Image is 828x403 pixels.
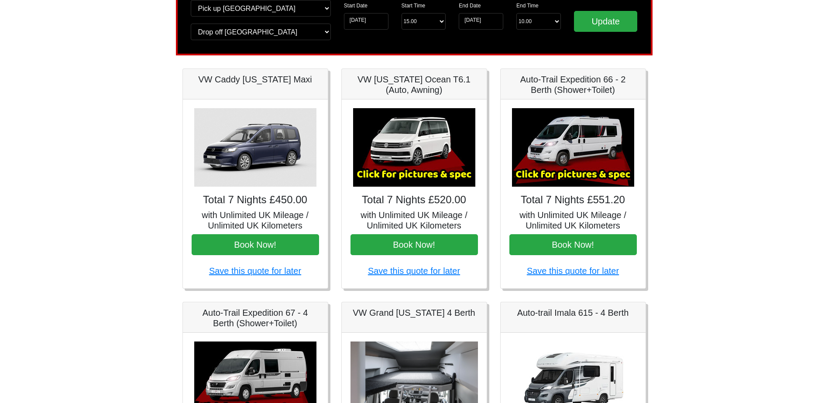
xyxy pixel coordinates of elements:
[353,108,475,187] img: VW California Ocean T6.1 (Auto, Awning)
[350,210,478,231] h5: with Unlimited UK Mileage / Unlimited UK Kilometers
[209,266,301,276] a: Save this quote for later
[574,11,638,32] input: Update
[527,266,619,276] a: Save this quote for later
[350,74,478,95] h5: VW [US_STATE] Ocean T6.1 (Auto, Awning)
[509,307,637,318] h5: Auto-trail Imala 615 - 4 Berth
[192,307,319,328] h5: Auto-Trail Expedition 67 - 4 Berth (Shower+Toilet)
[516,2,539,10] label: End Time
[368,266,460,276] a: Save this quote for later
[192,194,319,206] h4: Total 7 Nights £450.00
[509,210,637,231] h5: with Unlimited UK Mileage / Unlimited UK Kilometers
[344,2,368,10] label: Start Date
[459,2,481,10] label: End Date
[350,307,478,318] h5: VW Grand [US_STATE] 4 Berth
[459,13,503,30] input: Return Date
[509,74,637,95] h5: Auto-Trail Expedition 66 - 2 Berth (Shower+Toilet)
[509,194,637,206] h4: Total 7 Nights £551.20
[194,108,316,187] img: VW Caddy California Maxi
[192,234,319,255] button: Book Now!
[350,194,478,206] h4: Total 7 Nights £520.00
[512,108,634,187] img: Auto-Trail Expedition 66 - 2 Berth (Shower+Toilet)
[192,210,319,231] h5: with Unlimited UK Mileage / Unlimited UK Kilometers
[509,234,637,255] button: Book Now!
[344,13,388,30] input: Start Date
[192,74,319,85] h5: VW Caddy [US_STATE] Maxi
[350,234,478,255] button: Book Now!
[402,2,426,10] label: Start Time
